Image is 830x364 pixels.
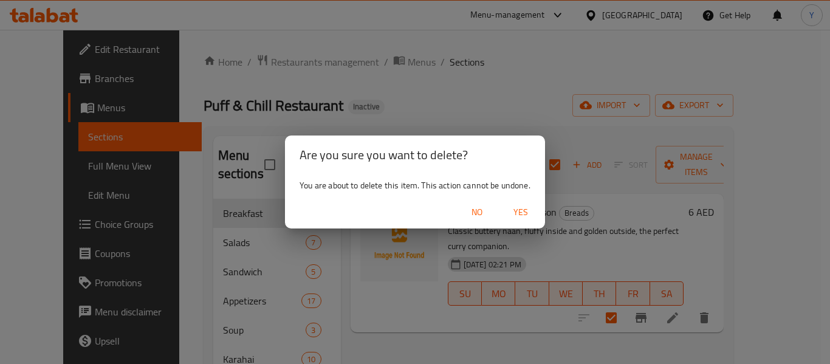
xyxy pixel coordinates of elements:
[458,201,496,224] button: No
[506,205,535,220] span: Yes
[300,145,530,165] h2: Are you sure you want to delete?
[501,201,540,224] button: Yes
[462,205,492,220] span: No
[285,174,545,196] div: You are about to delete this item. This action cannot be undone.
